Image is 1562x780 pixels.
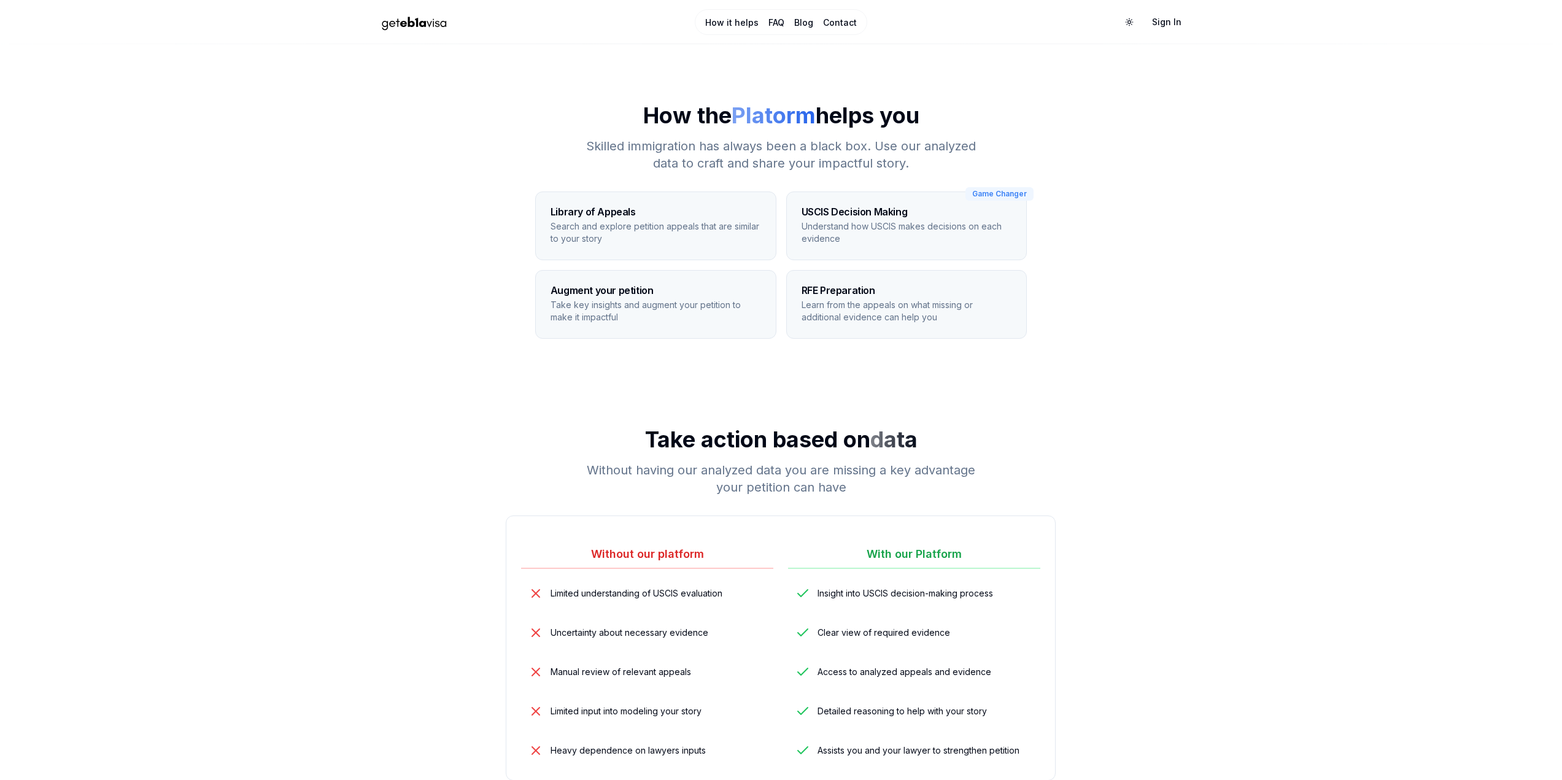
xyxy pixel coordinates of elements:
[818,705,987,717] span: Detailed reasoning to help with your story
[551,627,708,639] span: Uncertainty about necessary evidence
[576,461,986,496] h3: Without having our analyzed data you are missing a key advantage your petition can have
[521,546,773,569] h3: Without our platform
[551,299,761,323] p: Take key insights and augment your petition to make it impactful
[551,220,761,245] p: Search and explore petition appeals that are similar to your story
[371,103,1191,128] h1: How the helps you
[551,587,722,600] span: Limited understanding of USCIS evaluation
[576,137,986,172] h3: Skilled immigration has always been a black box. Use our analyzed data to craft and share your im...
[802,285,1012,295] h3: RFE Preparation
[768,17,784,29] a: FAQ
[870,426,918,453] span: data
[695,9,867,35] nav: Main
[823,17,857,29] a: Contact
[818,744,1019,757] span: Assists you and your lawyer to strengthen petition
[1142,11,1191,33] a: Sign In
[802,299,1012,323] p: Learn from the appeals on what missing or additional evidence can help you
[802,220,1012,245] p: Understand how USCIS makes decisions on each evidence
[818,587,993,600] span: Insight into USCIS decision-making process
[551,744,706,757] span: Heavy dependence on lawyers inputs
[818,666,991,678] span: Access to analyzed appeals and evidence
[732,102,816,129] span: Platorm
[371,12,644,33] a: Home Page
[551,705,702,717] span: Limited input into modeling your story
[818,627,950,639] span: Clear view of required evidence
[788,546,1040,569] h3: With our Platform
[965,187,1034,201] div: Game Changer
[551,666,691,678] span: Manual review of relevant appeals
[802,207,1012,217] h3: USCIS Decision Making
[371,12,457,33] img: geteb1avisa logo
[551,207,761,217] h3: Library of Appeals
[794,17,813,29] a: Blog
[551,285,761,295] h3: Augment your petition
[705,17,759,29] a: How it helps
[371,427,1191,452] h1: Take action based on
